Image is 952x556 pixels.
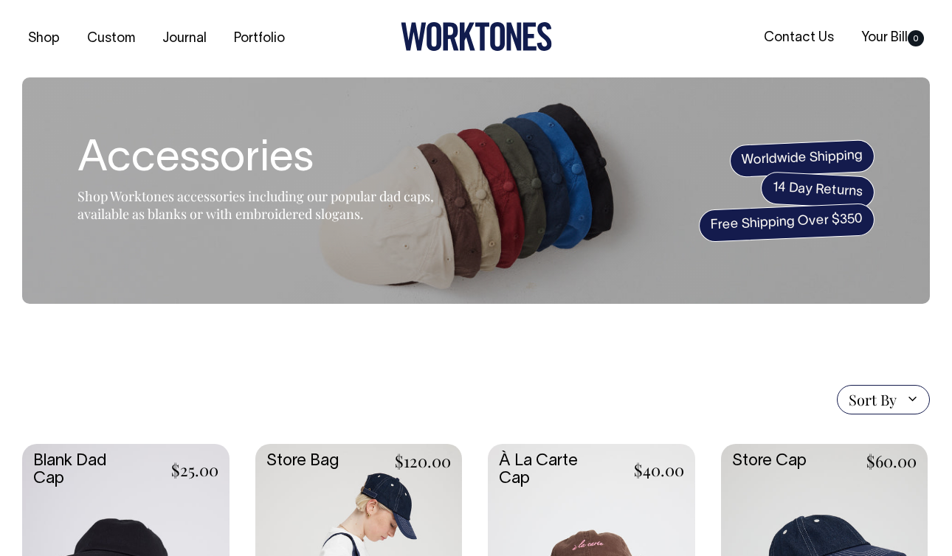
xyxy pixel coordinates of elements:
[228,27,291,51] a: Portfolio
[758,26,840,50] a: Contact Us
[77,187,434,223] span: Shop Worktones accessories including our popular dad caps, available as blanks or with embroidere...
[22,27,66,51] a: Shop
[760,171,875,209] span: 14 Day Returns
[156,27,213,51] a: Journal
[698,203,875,243] span: Free Shipping Over $350
[855,26,930,50] a: Your Bill0
[77,136,446,184] h1: Accessories
[81,27,141,51] a: Custom
[849,391,897,409] span: Sort By
[908,30,924,46] span: 0
[729,139,875,177] span: Worldwide Shipping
